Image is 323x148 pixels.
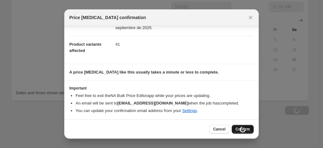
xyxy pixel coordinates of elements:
[69,42,102,53] span: Product variants affected
[69,86,254,91] h3: Important
[182,108,197,113] a: Settings
[69,70,219,74] b: A price [MEDICAL_DATA] like this usually takes a minute or less to complete.
[69,14,146,21] span: Price [MEDICAL_DATA] confirmation
[115,36,254,53] dd: 41
[213,127,225,132] span: Cancel
[76,100,254,106] li: An email will be sent to when the job has completed .
[117,101,188,105] b: [EMAIL_ADDRESS][DOMAIN_NAME]
[76,108,254,114] li: You can update your confirmation email address from your .
[246,13,255,22] button: Close
[76,93,254,99] li: Feel free to exit the NA Bulk Price Editor app while your prices are updating.
[209,125,229,134] button: Cancel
